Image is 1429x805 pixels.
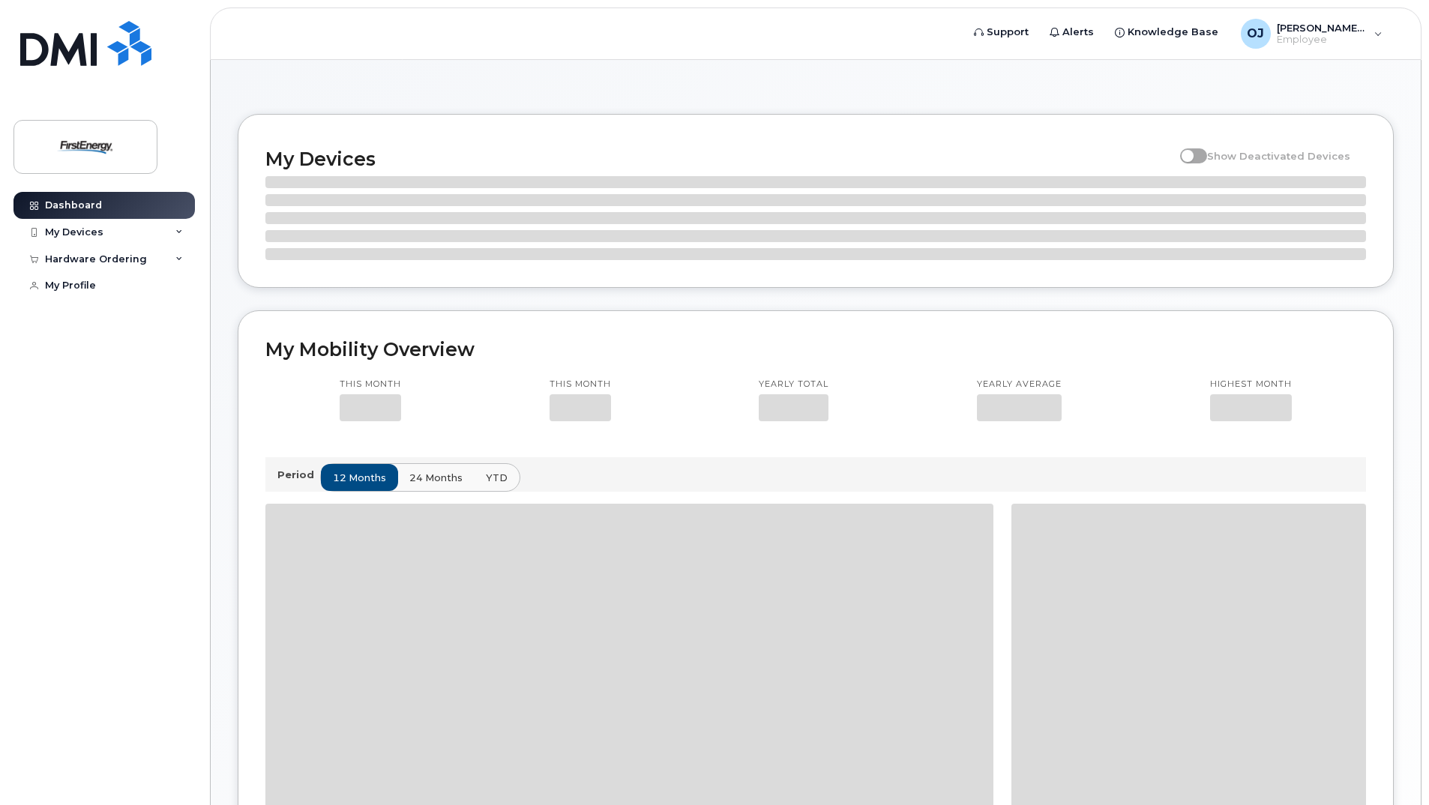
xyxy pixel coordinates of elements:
[977,379,1062,391] p: Yearly average
[340,379,401,391] p: This month
[1180,142,1192,154] input: Show Deactivated Devices
[265,338,1366,361] h2: My Mobility Overview
[1207,150,1350,162] span: Show Deactivated Devices
[265,148,1173,170] h2: My Devices
[759,379,828,391] p: Yearly total
[486,471,508,485] span: YTD
[409,471,463,485] span: 24 months
[550,379,611,391] p: This month
[1210,379,1292,391] p: Highest month
[277,468,320,482] p: Period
